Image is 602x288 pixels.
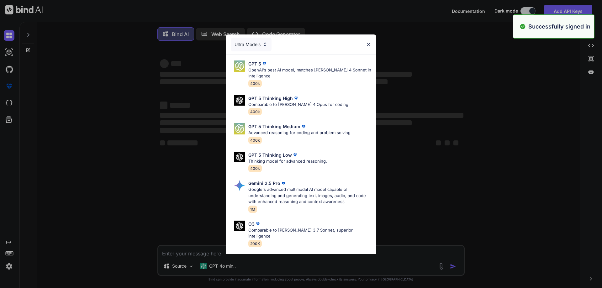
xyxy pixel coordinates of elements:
img: Pick Models [234,152,245,163]
img: Pick Models [234,60,245,72]
img: Pick Models [234,221,245,232]
p: O3 [248,221,255,227]
p: Successfully signed in [528,22,590,31]
img: Pick Models [234,123,245,134]
img: Pick Models [234,95,245,106]
img: premium [255,221,261,227]
span: 400k [248,137,262,144]
img: premium [293,95,299,101]
p: Thinking model for advanced reasoning. [248,158,327,165]
div: Ultra Models [231,38,272,51]
img: premium [300,123,307,130]
p: Gemini 2.5 Pro [248,180,280,186]
p: OpenAI's best AI model, matches [PERSON_NAME] 4 Sonnet in Intelligence [248,67,371,79]
span: 200K [248,240,262,247]
p: GPT 5 Thinking Low [248,152,292,158]
p: Comparable to [PERSON_NAME] 4 Opus for coding [248,102,348,108]
p: Google's advanced multimodal AI model capable of understanding and generating text, images, audio... [248,186,371,205]
img: premium [261,60,267,67]
img: premium [280,180,287,186]
img: premium [292,152,298,158]
p: Advanced reasoning for coding and problem solving [248,130,351,136]
span: 1M [248,206,257,213]
span: 400k [248,108,262,115]
p: GPT 5 [248,60,261,67]
img: alert [520,22,526,31]
p: GPT 5 Thinking High [248,95,293,102]
p: GPT 5 Thinking Medium [248,123,300,130]
span: 400k [248,80,262,87]
img: Pick Models [262,42,268,47]
span: 400k [248,165,262,172]
p: Comparable to [PERSON_NAME] 3.7 Sonnet, superior intelligence [248,227,371,239]
img: close [366,42,371,47]
img: Pick Models [234,180,245,191]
